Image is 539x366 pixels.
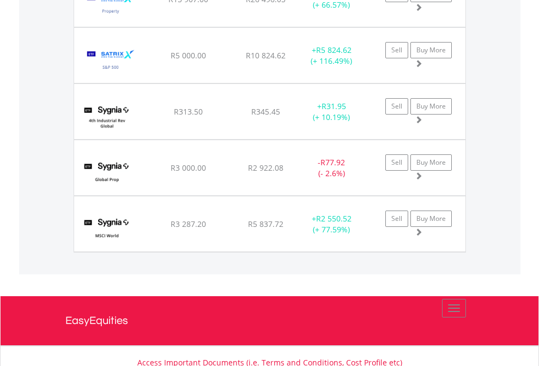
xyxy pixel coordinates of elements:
span: R31.95 [322,101,346,111]
span: R10 824.62 [246,50,286,61]
img: TFSA.SYGWD.png [80,210,135,249]
span: R345.45 [251,106,280,117]
a: EasyEquities [65,296,474,345]
span: R313.50 [174,106,203,117]
span: R5 837.72 [248,219,283,229]
a: Sell [385,211,408,227]
span: R2 550.52 [316,213,352,224]
a: Buy More [410,154,452,171]
span: R3 000.00 [171,163,206,173]
span: R2 922.08 [248,163,283,173]
img: TFSA.SYG4IR.png [80,98,135,136]
a: Buy More [410,211,452,227]
div: + (+ 77.59%) [298,213,366,235]
img: TFSA.STX500.png [80,41,142,80]
div: - (- 2.6%) [298,157,366,179]
a: Buy More [410,42,452,58]
img: TFSA.SYGP.png [80,154,135,193]
div: + (+ 10.19%) [298,101,366,123]
a: Sell [385,98,408,115]
div: + (+ 116.49%) [298,45,366,67]
span: R3 287.20 [171,219,206,229]
span: R5 000.00 [171,50,206,61]
span: R5 824.62 [316,45,352,55]
span: R77.92 [320,157,345,167]
a: Sell [385,154,408,171]
a: Sell [385,42,408,58]
a: Buy More [410,98,452,115]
